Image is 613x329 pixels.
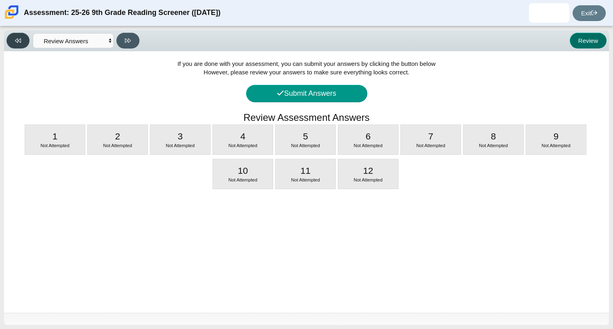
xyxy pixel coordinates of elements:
[300,166,310,176] span: 11
[3,4,20,21] img: Carmen School of Science & Technology
[354,143,382,148] span: Not Attempted
[428,131,434,141] span: 7
[291,143,320,148] span: Not Attempted
[570,33,607,49] button: Review
[291,177,320,182] span: Not Attempted
[3,15,20,22] a: Carmen School of Science & Technology
[543,6,556,19] img: jaylieniz.rodrigue.wUJZxL
[53,131,58,141] span: 1
[228,177,257,182] span: Not Attempted
[178,131,183,141] span: 3
[363,166,373,176] span: 12
[303,131,308,141] span: 5
[479,143,508,148] span: Not Attempted
[554,131,559,141] span: 9
[228,143,257,148] span: Not Attempted
[103,143,132,148] span: Not Attempted
[354,177,382,182] span: Not Attempted
[166,143,194,148] span: Not Attempted
[115,131,120,141] span: 2
[238,166,248,176] span: 10
[416,143,445,148] span: Not Attempted
[573,5,606,21] a: Exit
[177,60,436,76] span: If you are done with your assessment, you can submit your answers by clicking the button below Ho...
[24,3,221,23] div: Assessment: 25-26 9th Grade Reading Screener ([DATE])
[366,131,371,141] span: 6
[246,85,367,102] button: Submit Answers
[541,143,570,148] span: Not Attempted
[243,111,369,124] h1: Review Assessment Answers
[240,131,246,141] span: 4
[40,143,69,148] span: Not Attempted
[491,131,496,141] span: 8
